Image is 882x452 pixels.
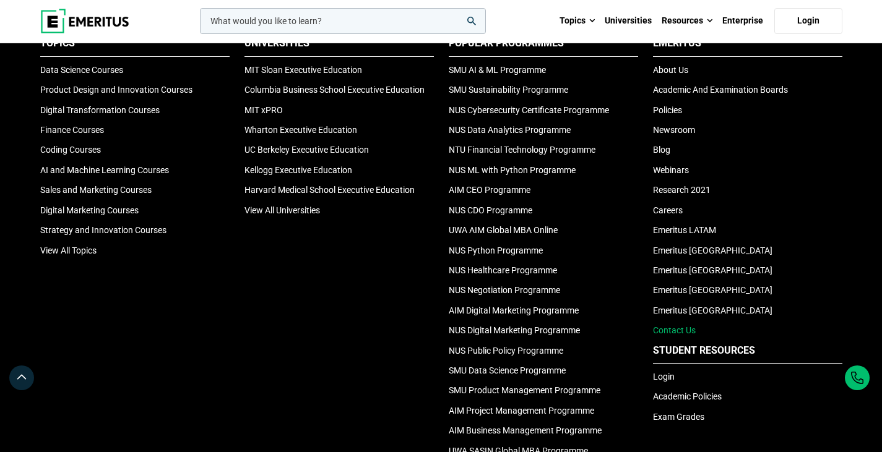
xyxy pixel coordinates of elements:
a: Kellogg Executive Education [244,165,352,175]
a: UWA AIM Global MBA Online [449,225,558,235]
a: AI and Machine Learning Courses [40,165,169,175]
a: Emeritus [GEOGRAPHIC_DATA] [653,305,772,315]
a: NUS Negotiation Programme [449,285,560,295]
a: Digital Marketing Courses [40,205,139,215]
a: Columbia Business School Executive Education [244,85,425,95]
a: NUS ML with Python Programme [449,165,576,175]
a: UC Berkeley Executive Education [244,145,369,155]
a: Careers [653,205,683,215]
a: Wharton Executive Education [244,125,357,135]
a: NUS CDO Programme [449,205,532,215]
a: NUS Digital Marketing Programme [449,325,580,335]
a: AIM Digital Marketing Programme [449,305,579,315]
a: Newsroom [653,125,695,135]
a: View All Universities [244,205,320,215]
input: woocommerce-product-search-field-0 [200,8,486,34]
a: Blog [653,145,670,155]
a: NTU Financial Technology Programme [449,145,595,155]
a: Exam Grades [653,412,704,422]
a: NUS Cybersecurity Certificate Programme [449,105,609,115]
a: Finance Courses [40,125,104,135]
a: SMU Data Science Programme [449,365,566,375]
a: MIT Sloan Executive Education [244,65,362,75]
a: MIT xPRO [244,105,283,115]
a: NUS Python Programme [449,245,543,255]
a: NUS Healthcare Programme [449,265,557,275]
a: Research 2021 [653,185,711,195]
a: Emeritus [GEOGRAPHIC_DATA] [653,245,772,255]
a: Data Science Courses [40,65,123,75]
a: Emeritus LATAM [653,225,716,235]
a: Product Design and Innovation Courses [40,85,192,95]
a: Harvard Medical School Executive Education [244,185,415,195]
a: About Us [653,65,688,75]
a: View All Topics [40,245,97,255]
a: AIM Business Management Programme [449,425,602,435]
a: SMU Sustainability Programme [449,85,568,95]
a: AIM Project Management Programme [449,406,594,416]
a: SMU AI & ML Programme [449,65,546,75]
a: Academic And Examination Boards [653,85,788,95]
a: NUS Public Policy Programme [449,346,563,356]
a: Strategy and Innovation Courses [40,225,166,235]
a: SMU Product Management Programme [449,385,600,395]
a: Policies [653,105,682,115]
a: Sales and Marketing Courses [40,185,152,195]
a: Emeritus [GEOGRAPHIC_DATA] [653,285,772,295]
a: Academic Policies [653,391,722,401]
a: Coding Courses [40,145,101,155]
a: Login [774,8,842,34]
a: AIM CEO Programme [449,185,530,195]
a: Digital Transformation Courses [40,105,160,115]
a: Emeritus [GEOGRAPHIC_DATA] [653,265,772,275]
a: Contact Us [653,325,696,335]
a: Webinars [653,165,689,175]
a: Login [653,372,675,382]
a: NUS Data Analytics Programme [449,125,571,135]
